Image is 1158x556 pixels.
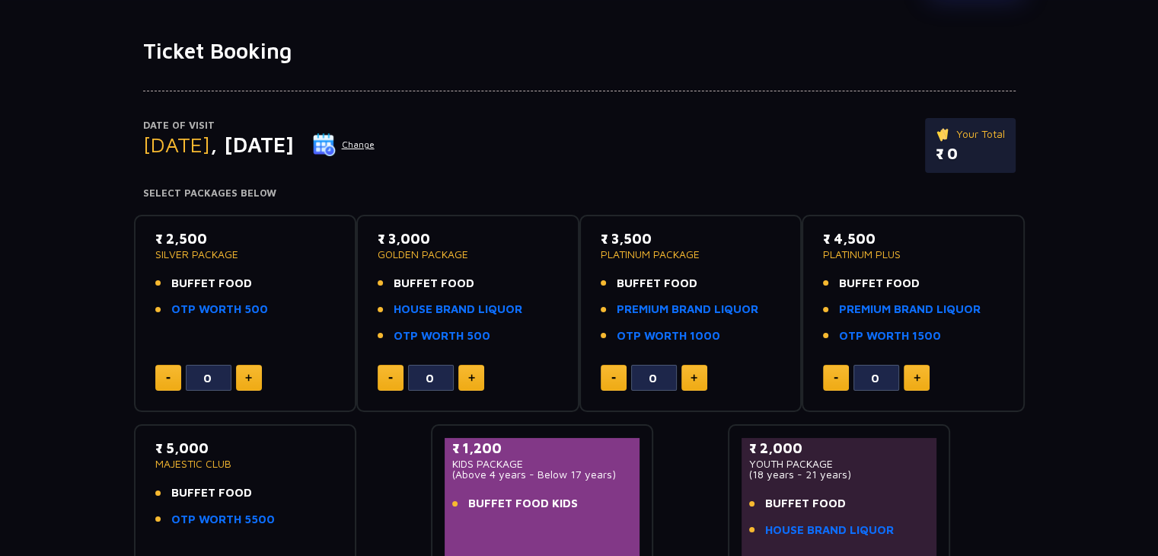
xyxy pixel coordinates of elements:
[936,126,952,142] img: ticket
[155,459,336,469] p: MAJESTIC CLUB
[611,377,616,379] img: minus
[171,484,252,502] span: BUFFET FOOD
[245,374,252,382] img: plus
[378,249,558,260] p: GOLDEN PACKAGE
[823,249,1003,260] p: PLATINUM PLUS
[749,469,930,480] p: (18 years - 21 years)
[143,118,375,133] p: Date of Visit
[617,301,758,318] a: PREMIUM BRAND LIQUOR
[452,459,633,469] p: KIDS PACKAGE
[617,328,720,345] a: OTP WORTH 1000
[839,301,981,318] a: PREMIUM BRAND LIQUOR
[765,495,846,513] span: BUFFET FOOD
[936,142,1005,165] p: ₹ 0
[834,377,838,379] img: minus
[378,228,558,249] p: ₹ 3,000
[468,495,578,513] span: BUFFET FOOD KIDS
[171,511,275,529] a: OTP WORTH 5500
[765,522,894,539] a: HOUSE BRAND LIQUOR
[749,438,930,459] p: ₹ 2,000
[143,132,210,157] span: [DATE]
[839,328,941,345] a: OTP WORTH 1500
[839,275,920,292] span: BUFFET FOOD
[155,228,336,249] p: ₹ 2,500
[166,377,171,379] img: minus
[617,275,697,292] span: BUFFET FOOD
[210,132,294,157] span: , [DATE]
[468,374,475,382] img: plus
[155,249,336,260] p: SILVER PACKAGE
[171,275,252,292] span: BUFFET FOOD
[936,126,1005,142] p: Your Total
[914,374,920,382] img: plus
[601,228,781,249] p: ₹ 3,500
[691,374,697,382] img: plus
[143,187,1016,200] h4: Select Packages Below
[823,228,1003,249] p: ₹ 4,500
[601,249,781,260] p: PLATINUM PACKAGE
[155,438,336,459] p: ₹ 5,000
[394,275,474,292] span: BUFFET FOOD
[749,459,930,469] p: YOUTH PACKAGE
[312,133,375,157] button: Change
[171,301,268,318] a: OTP WORTH 500
[452,438,633,459] p: ₹ 1,200
[143,38,1016,64] h1: Ticket Booking
[394,301,522,318] a: HOUSE BRAND LIQUOR
[394,328,490,345] a: OTP WORTH 500
[388,377,393,379] img: minus
[452,469,633,480] p: (Above 4 years - Below 17 years)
